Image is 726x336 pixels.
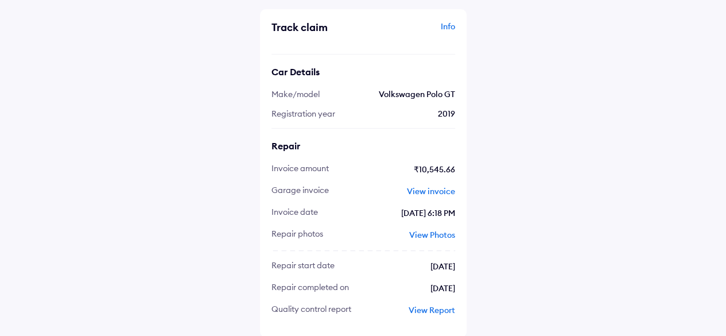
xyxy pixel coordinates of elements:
span: Make/model [271,89,320,99]
span: Repair start date [271,260,335,273]
span: 2019 [438,109,455,119]
div: Repair [271,140,455,152]
div: Car Details [271,66,455,78]
span: ₹10,545.66 [340,163,455,176]
span: View Photos [409,230,455,240]
span: View invoice [407,186,455,196]
span: invoice Date [271,207,318,219]
span: [DATE] 6:18 PM [329,207,455,219]
span: Volkswagen Polo GT [379,89,455,99]
span: Repair completed on [271,282,349,295]
span: View Report [409,305,455,315]
div: Track claim [271,21,360,34]
span: [DATE] [360,282,455,295]
span: Registration year [271,109,335,119]
span: [DATE] [346,260,455,273]
span: Quality control report [271,304,351,316]
div: Info [366,21,455,43]
span: repair Photos [271,229,323,241]
span: invoice Amount [271,163,329,176]
span: garage Invoice [271,185,329,198]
